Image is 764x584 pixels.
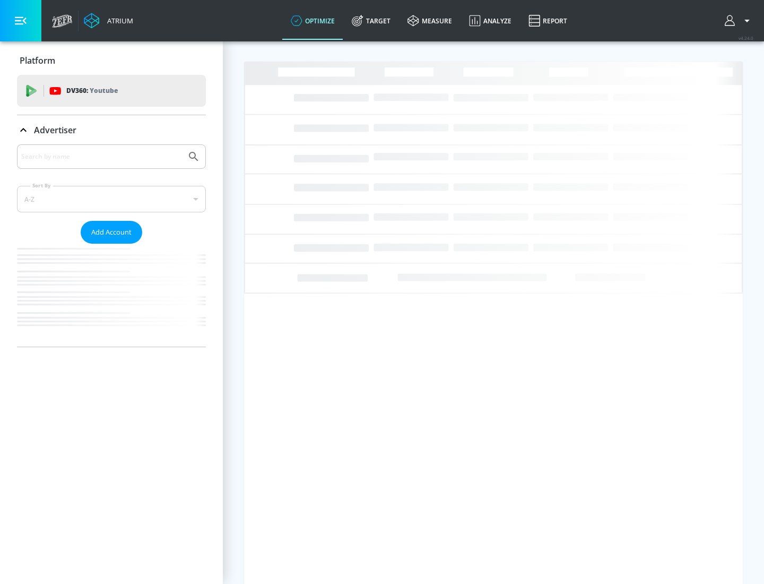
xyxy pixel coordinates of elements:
div: Advertiser [17,115,206,145]
p: Advertiser [34,124,76,136]
a: measure [399,2,461,40]
div: Atrium [103,16,133,25]
a: optimize [282,2,343,40]
label: Sort By [30,182,53,189]
div: A-Z [17,186,206,212]
a: Analyze [461,2,520,40]
div: Platform [17,46,206,75]
div: Advertiser [17,144,206,347]
p: Platform [20,55,55,66]
a: Atrium [84,13,133,29]
p: Youtube [90,85,118,96]
button: Add Account [81,221,142,244]
a: Report [520,2,576,40]
span: v 4.24.0 [739,35,753,41]
p: DV360: [66,85,118,97]
span: Add Account [91,226,132,238]
div: DV360: Youtube [17,75,206,107]
nav: list of Advertiser [17,244,206,347]
a: Target [343,2,399,40]
input: Search by name [21,150,182,164]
